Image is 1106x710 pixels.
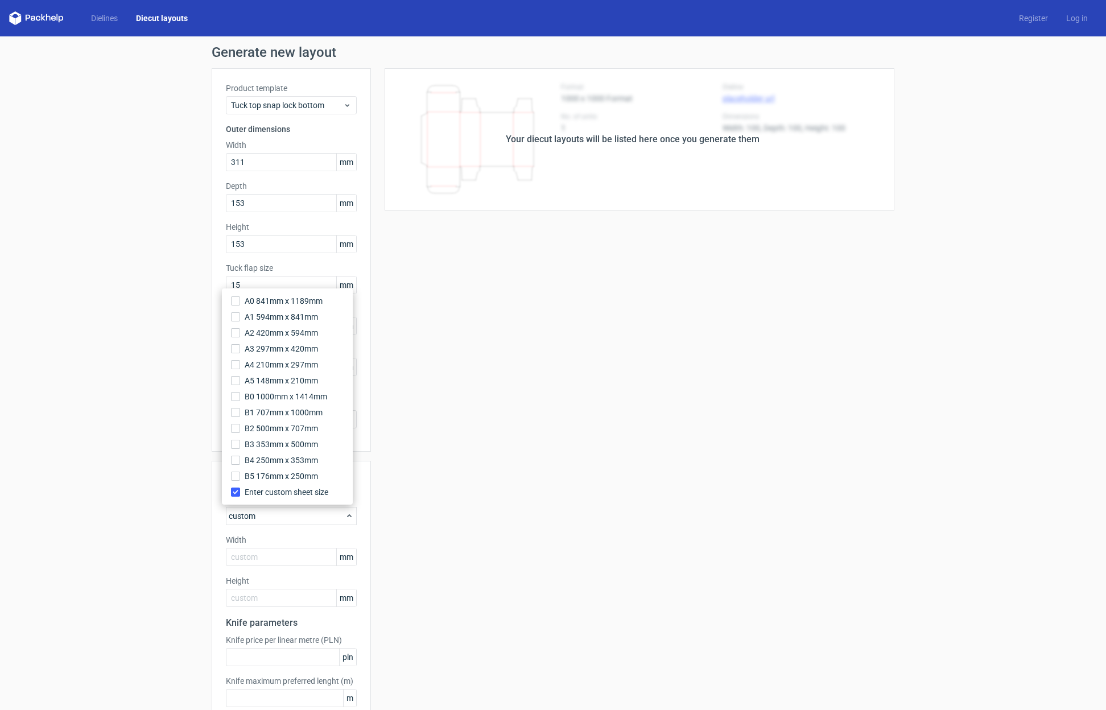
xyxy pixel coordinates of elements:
[336,154,356,171] span: mm
[245,391,327,402] span: B0 1000mm x 1414mm
[82,13,127,24] a: Dielines
[226,589,357,607] input: custom
[336,195,356,212] span: mm
[1057,13,1097,24] a: Log in
[231,100,343,111] span: Tuck top snap lock bottom
[336,589,356,606] span: mm
[506,133,760,146] div: Your diecut layouts will be listed here once you generate them
[245,295,323,307] span: A0 841mm x 1189mm
[226,82,357,94] label: Product template
[226,139,357,151] label: Width
[245,327,318,339] span: A2 420mm x 594mm
[226,575,357,587] label: Height
[343,690,356,707] span: m
[245,470,318,482] span: B5 176mm x 250mm
[226,548,357,566] input: custom
[226,262,357,274] label: Tuck flap size
[245,375,318,386] span: A5 148mm x 210mm
[336,548,356,565] span: mm
[245,486,328,498] span: Enter custom sheet size
[245,343,318,354] span: A3 297mm x 420mm
[226,534,357,546] label: Width
[226,221,357,233] label: Height
[226,675,357,687] label: Knife maximum preferred lenght (m)
[245,455,318,466] span: B4 250mm x 353mm
[226,616,357,630] h2: Knife parameters
[127,13,197,24] a: Diecut layouts
[226,634,357,646] label: Knife price per linear metre (PLN)
[226,507,357,525] div: custom
[245,407,323,418] span: B1 707mm x 1000mm
[226,123,357,135] h3: Outer dimensions
[245,359,318,370] span: A4 210mm x 297mm
[336,276,356,294] span: mm
[212,46,894,59] h1: Generate new layout
[336,236,356,253] span: mm
[226,180,357,192] label: Depth
[245,311,318,323] span: A1 594mm x 841mm
[245,439,318,450] span: B3 353mm x 500mm
[1010,13,1057,24] a: Register
[245,423,318,434] span: B2 500mm x 707mm
[339,649,356,666] span: pln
